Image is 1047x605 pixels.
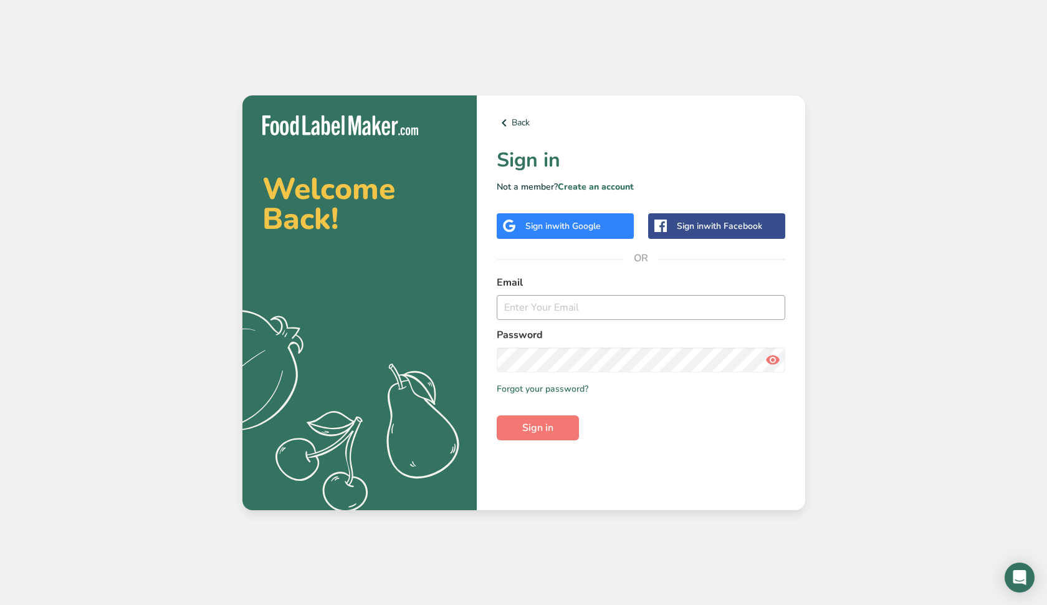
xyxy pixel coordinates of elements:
span: with Facebook [704,220,762,232]
label: Email [497,275,785,290]
span: with Google [552,220,601,232]
h2: Welcome Back! [262,174,457,234]
a: Forgot your password? [497,382,588,395]
p: Not a member? [497,180,785,193]
div: Sign in [677,220,762,233]
img: Food Label Maker [262,115,418,136]
span: OR [622,240,659,277]
span: Sign in [522,420,553,435]
h1: Sign in [497,145,785,175]
a: Back [497,115,785,130]
a: Create an account [558,181,634,193]
button: Sign in [497,415,579,440]
div: Open Intercom Messenger [1005,563,1035,593]
div: Sign in [525,220,601,233]
input: Enter Your Email [497,295,785,320]
label: Password [497,327,785,342]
